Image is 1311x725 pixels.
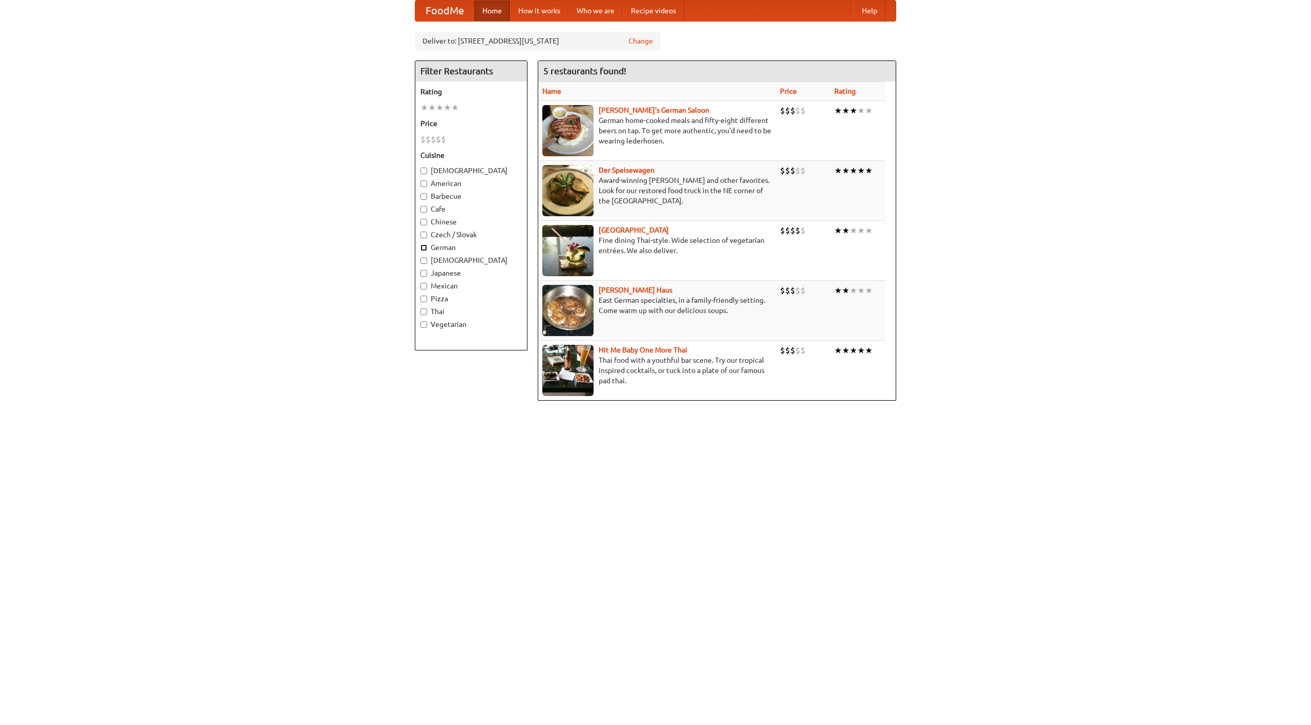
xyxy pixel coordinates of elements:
li: $ [800,165,806,176]
input: American [420,180,427,187]
li: ★ [850,165,857,176]
label: Chinese [420,217,522,227]
img: kohlhaus.jpg [542,285,594,336]
input: Chinese [420,219,427,225]
li: ★ [865,105,873,116]
li: ★ [850,105,857,116]
img: satay.jpg [542,225,594,276]
label: Barbecue [420,191,522,201]
label: [DEMOGRAPHIC_DATA] [420,255,522,265]
li: ★ [428,102,436,113]
label: German [420,242,522,253]
a: Help [854,1,885,21]
li: $ [785,225,790,236]
li: ★ [842,225,850,236]
label: Japanese [420,268,522,278]
li: $ [785,285,790,296]
li: $ [795,105,800,116]
input: Czech / Slovak [420,232,427,238]
p: German home-cooked meals and fifty-eight different beers on tap. To get more authentic, you'd nee... [542,115,772,146]
h5: Price [420,118,522,129]
label: Thai [420,306,522,317]
li: $ [436,134,441,145]
a: Name [542,87,561,95]
input: [DEMOGRAPHIC_DATA] [420,168,427,174]
b: Hit Me Baby One More Thai [599,346,687,354]
img: speisewagen.jpg [542,165,594,216]
a: Price [780,87,797,95]
label: Czech / Slovak [420,230,522,240]
a: Change [628,36,653,46]
li: ★ [865,285,873,296]
p: East German specialties, in a family-friendly setting. Come warm up with our delicious soups. [542,295,772,316]
p: Thai food with a youthful bar scene. Try our tropical inspired cocktails, or tuck into a plate of... [542,355,772,386]
li: ★ [834,225,842,236]
li: ★ [850,345,857,356]
li: $ [431,134,436,145]
b: [PERSON_NAME] Haus [599,286,672,294]
a: FoodMe [415,1,474,21]
li: $ [780,225,785,236]
li: ★ [842,105,850,116]
li: ★ [834,165,842,176]
li: $ [800,225,806,236]
a: [GEOGRAPHIC_DATA] [599,226,669,234]
li: $ [790,165,795,176]
li: $ [785,105,790,116]
li: ★ [834,105,842,116]
a: Der Speisewagen [599,166,654,174]
li: ★ [842,165,850,176]
img: babythai.jpg [542,345,594,396]
li: ★ [850,225,857,236]
li: ★ [857,285,865,296]
input: Japanese [420,270,427,277]
li: ★ [865,345,873,356]
label: [DEMOGRAPHIC_DATA] [420,165,522,176]
label: Mexican [420,281,522,291]
li: ★ [857,345,865,356]
a: Who we are [568,1,623,21]
a: How it works [510,1,568,21]
a: Rating [834,87,856,95]
li: $ [795,225,800,236]
li: $ [780,345,785,356]
p: Award-winning [PERSON_NAME] and other favorites. Look for our restored food truck in the NE corne... [542,175,772,206]
li: $ [785,165,790,176]
a: Home [474,1,510,21]
input: Cafe [420,206,427,213]
input: German [420,244,427,251]
li: $ [800,105,806,116]
li: ★ [436,102,443,113]
li: $ [785,345,790,356]
li: $ [780,285,785,296]
li: $ [800,345,806,356]
li: $ [795,345,800,356]
li: ★ [443,102,451,113]
li: ★ [857,165,865,176]
li: $ [790,345,795,356]
li: $ [780,165,785,176]
li: $ [426,134,431,145]
li: ★ [834,345,842,356]
ng-pluralize: 5 restaurants found! [543,66,626,76]
li: ★ [834,285,842,296]
input: Mexican [420,283,427,289]
h5: Rating [420,87,522,97]
li: ★ [857,225,865,236]
li: $ [800,285,806,296]
li: $ [795,165,800,176]
a: Recipe videos [623,1,684,21]
label: Cafe [420,204,522,214]
input: Barbecue [420,193,427,200]
li: ★ [842,285,850,296]
label: Pizza [420,294,522,304]
p: Fine dining Thai-style. Wide selection of vegetarian entrées. We also deliver. [542,235,772,256]
input: Vegetarian [420,321,427,328]
li: ★ [865,225,873,236]
li: ★ [850,285,857,296]
label: American [420,178,522,189]
li: $ [795,285,800,296]
li: $ [790,225,795,236]
li: ★ [451,102,459,113]
li: $ [420,134,426,145]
